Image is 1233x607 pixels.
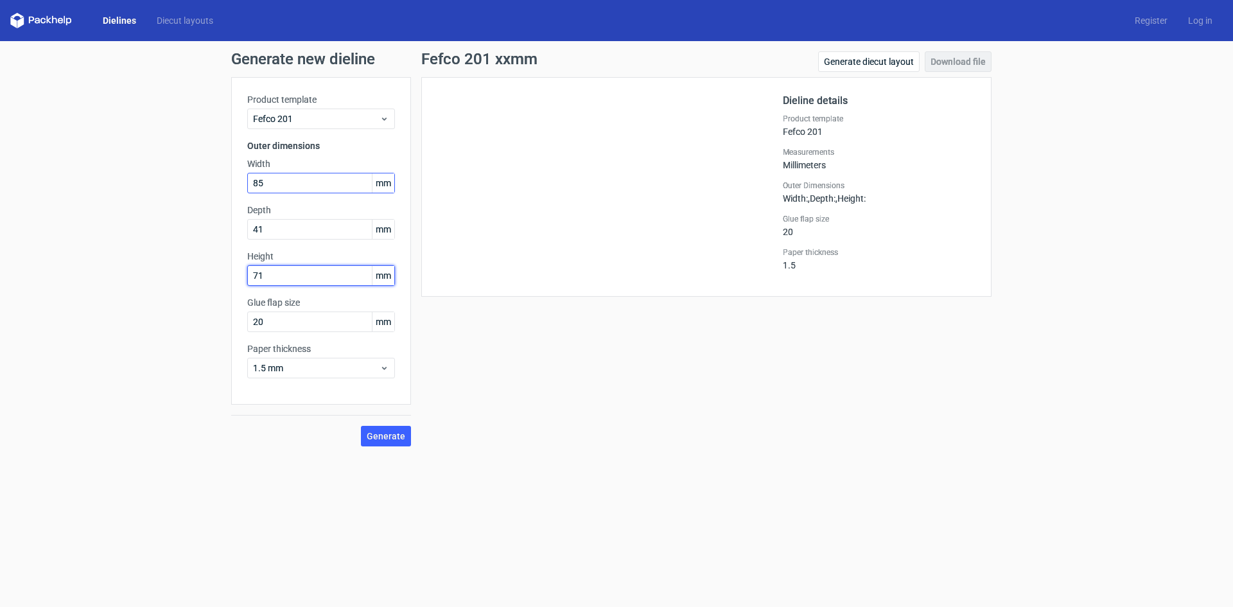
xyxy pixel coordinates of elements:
label: Product template [783,114,975,124]
span: Generate [367,432,405,441]
label: Width [247,157,395,170]
label: Outer Dimensions [783,180,975,191]
label: Height [247,250,395,263]
h3: Outer dimensions [247,139,395,152]
a: Log in [1178,14,1223,27]
label: Measurements [783,147,975,157]
span: mm [372,173,394,193]
a: Diecut layouts [146,14,223,27]
a: Generate diecut layout [818,51,920,72]
label: Product template [247,93,395,106]
label: Depth [247,204,395,216]
div: 20 [783,214,975,237]
label: Paper thickness [247,342,395,355]
h1: Fefco 201 xxmm [421,51,538,67]
a: Dielines [92,14,146,27]
span: , Depth : [808,193,835,204]
a: Register [1124,14,1178,27]
span: mm [372,220,394,239]
label: Glue flap size [783,214,975,224]
span: mm [372,312,394,331]
div: 1.5 [783,247,975,270]
span: Width : [783,193,808,204]
span: , Height : [835,193,866,204]
h1: Generate new dieline [231,51,1002,67]
h2: Dieline details [783,93,975,109]
div: Fefco 201 [783,114,975,137]
label: Paper thickness [783,247,975,258]
span: mm [372,266,394,285]
span: 1.5 mm [253,362,380,374]
div: Millimeters [783,147,975,170]
button: Generate [361,426,411,446]
label: Glue flap size [247,296,395,309]
span: Fefco 201 [253,112,380,125]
